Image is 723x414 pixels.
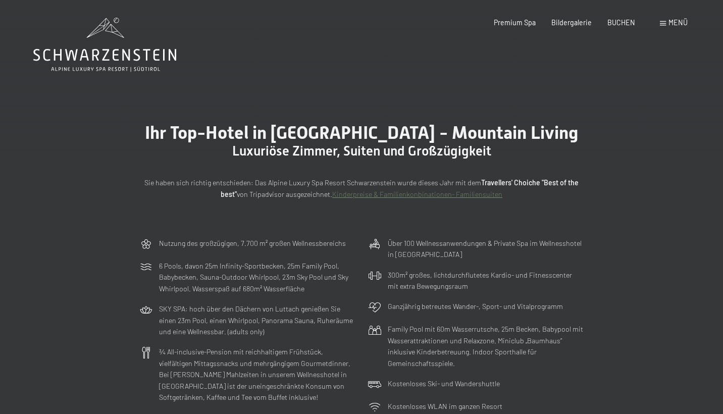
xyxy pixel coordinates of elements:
[668,18,688,27] span: Menü
[159,261,355,295] p: 6 Pools, davon 25m Infinity-Sportbecken, 25m Family Pool, Babybecken, Sauna-Outdoor Whirlpool, 23...
[388,301,563,313] p: Ganzjährig betreutes Wander-, Sport- und Vitalprogramm
[388,324,584,369] p: Family Pool mit 60m Wasserrutsche, 25m Becken, Babypool mit Wasserattraktionen und Relaxzone. Min...
[159,346,355,403] p: ¾ All-inclusive-Pension mit reichhaltigem Frühstück, vielfältigen Mittagssnacks und mehrgängigem ...
[388,238,584,261] p: Über 100 Wellnessanwendungen & Private Spa im Wellnesshotel in [GEOGRAPHIC_DATA]
[159,303,355,338] p: SKY SPA: hoch über den Dächern von Luttach genießen Sie einen 23m Pool, einen Whirlpool, Panorama...
[159,238,346,249] p: Nutzung des großzügigen, 7.700 m² großen Wellnessbereichs
[388,378,500,390] p: Kostenloses Ski- und Wandershuttle
[221,178,579,198] strong: Travellers' Choiche "Best of the best"
[551,18,592,27] a: Bildergalerie
[388,401,502,412] p: Kostenloses WLAN im ganzen Resort
[145,122,578,143] span: Ihr Top-Hotel in [GEOGRAPHIC_DATA] - Mountain Living
[494,18,536,27] a: Premium Spa
[139,177,584,200] p: Sie haben sich richtig entschieden: Das Alpine Luxury Spa Resort Schwarzenstein wurde dieses Jahr...
[388,270,584,292] p: 300m² großes, lichtdurchflutetes Kardio- und Fitnesscenter mit extra Bewegungsraum
[332,190,502,198] a: Kinderpreise & Familienkonbinationen- Familiensuiten
[232,143,491,159] span: Luxuriöse Zimmer, Suiten und Großzügigkeit
[607,18,635,27] a: BUCHEN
